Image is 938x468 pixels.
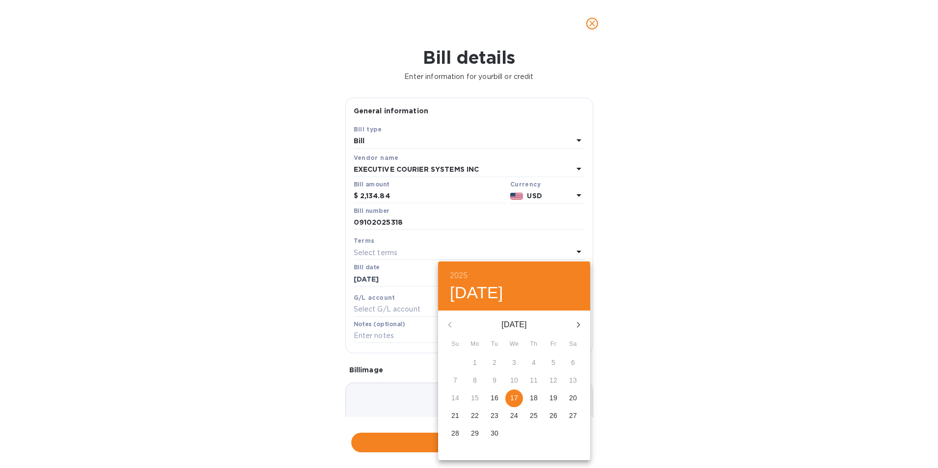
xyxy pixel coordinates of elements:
span: Th [525,339,543,349]
button: 16 [486,390,503,407]
p: 18 [530,393,538,403]
p: 27 [569,411,577,420]
button: 23 [486,407,503,425]
span: Tu [486,339,503,349]
p: 21 [451,411,459,420]
p: 17 [510,393,518,403]
button: 19 [545,390,562,407]
p: [DATE] [462,319,567,331]
button: [DATE] [450,283,503,303]
button: 28 [446,425,464,442]
span: Mo [466,339,484,349]
button: 17 [505,390,523,407]
p: 29 [471,428,479,438]
span: We [505,339,523,349]
span: Sa [564,339,582,349]
button: 21 [446,407,464,425]
p: 28 [451,428,459,438]
span: Su [446,339,464,349]
p: 19 [549,393,557,403]
button: 27 [564,407,582,425]
p: 30 [491,428,498,438]
p: 23 [491,411,498,420]
p: 25 [530,411,538,420]
p: 26 [549,411,557,420]
button: 24 [505,407,523,425]
p: 20 [569,393,577,403]
button: 25 [525,407,543,425]
button: 20 [564,390,582,407]
button: 2025 [450,269,468,283]
button: 22 [466,407,484,425]
span: Fr [545,339,562,349]
p: 22 [471,411,479,420]
button: 18 [525,390,543,407]
button: 26 [545,407,562,425]
p: 24 [510,411,518,420]
button: 29 [466,425,484,442]
button: 30 [486,425,503,442]
p: 16 [491,393,498,403]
